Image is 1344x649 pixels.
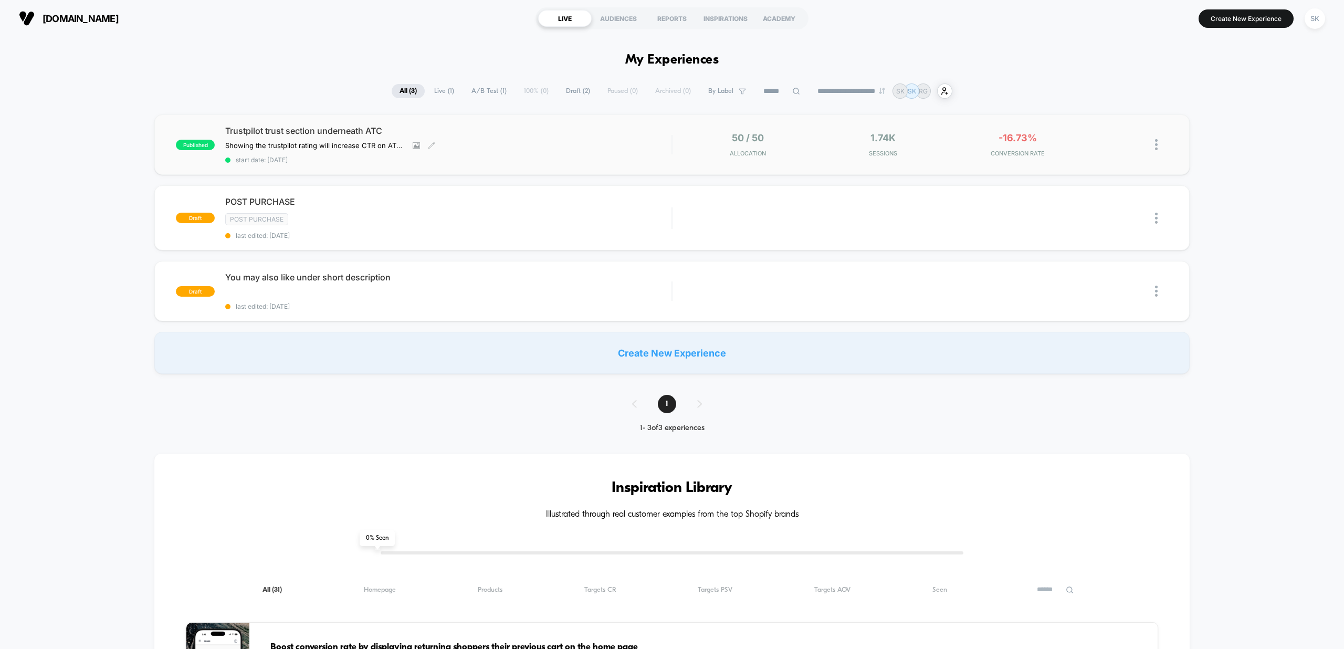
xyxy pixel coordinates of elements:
h1: My Experiences [625,53,719,68]
span: Showing the trustpilot rating will increase CTR on ATC and increase CR [225,141,405,150]
div: Duration [557,365,585,376]
div: 1 - 3 of 3 experiences [622,424,723,433]
span: Sessions [818,150,948,157]
span: Trustpilot trust section underneath ATC [225,125,671,136]
span: All ( 3 ) [392,84,425,98]
div: LIVE [538,10,592,27]
div: REPORTS [645,10,699,27]
span: By Label [708,87,733,95]
img: end [879,88,885,94]
span: ( 31 ) [272,587,282,593]
span: draft [176,213,215,223]
span: Targets PSV [698,586,732,594]
span: You may also like under short description [225,272,671,282]
span: POST PURCHASE [225,196,671,207]
div: SK [1305,8,1325,29]
span: 1.74k [870,132,896,143]
span: 50 / 50 [732,132,764,143]
span: Products [478,586,502,594]
img: close [1155,213,1158,224]
span: Live ( 1 ) [426,84,462,98]
span: start date: [DATE] [225,156,671,164]
input: Volume [607,366,638,376]
img: close [1155,139,1158,150]
span: Seen [932,586,947,594]
button: SK [1301,8,1328,29]
span: All [262,586,282,594]
img: close [1155,286,1158,297]
span: published [176,140,215,150]
span: Allocation [730,150,766,157]
span: last edited: [DATE] [225,302,671,310]
img: Visually logo [19,11,35,26]
span: Homepage [364,586,396,594]
button: [DOMAIN_NAME] [16,10,122,27]
div: Current time [531,365,555,376]
h3: Inspiration Library [186,480,1158,497]
h4: Illustrated through real customer examples from the top Shopify brands [186,510,1158,520]
button: Play, NEW DEMO 2025-VEED.mp4 [5,362,24,380]
span: 1 [658,395,676,413]
input: Seek [8,348,680,358]
p: RG [919,87,928,95]
span: -16.73% [999,132,1037,143]
span: [DOMAIN_NAME] [43,13,119,24]
p: SK [896,87,905,95]
span: CONVERSION RATE [953,150,1083,157]
div: ACADEMY [752,10,806,27]
span: Targets AOV [814,586,850,594]
div: Create New Experience [154,332,1189,374]
button: Create New Experience [1199,9,1294,28]
span: draft [176,286,215,297]
div: INSPIRATIONS [699,10,752,27]
span: Targets CR [584,586,616,594]
span: 0 % Seen [360,530,395,546]
p: SK [908,87,916,95]
span: A/B Test ( 1 ) [464,84,514,98]
div: AUDIENCES [592,10,645,27]
span: Draft ( 2 ) [558,84,598,98]
button: Play, NEW DEMO 2025-VEED.mp4 [327,177,359,208]
span: last edited: [DATE] [225,232,671,239]
span: Post Purchase [225,213,288,225]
